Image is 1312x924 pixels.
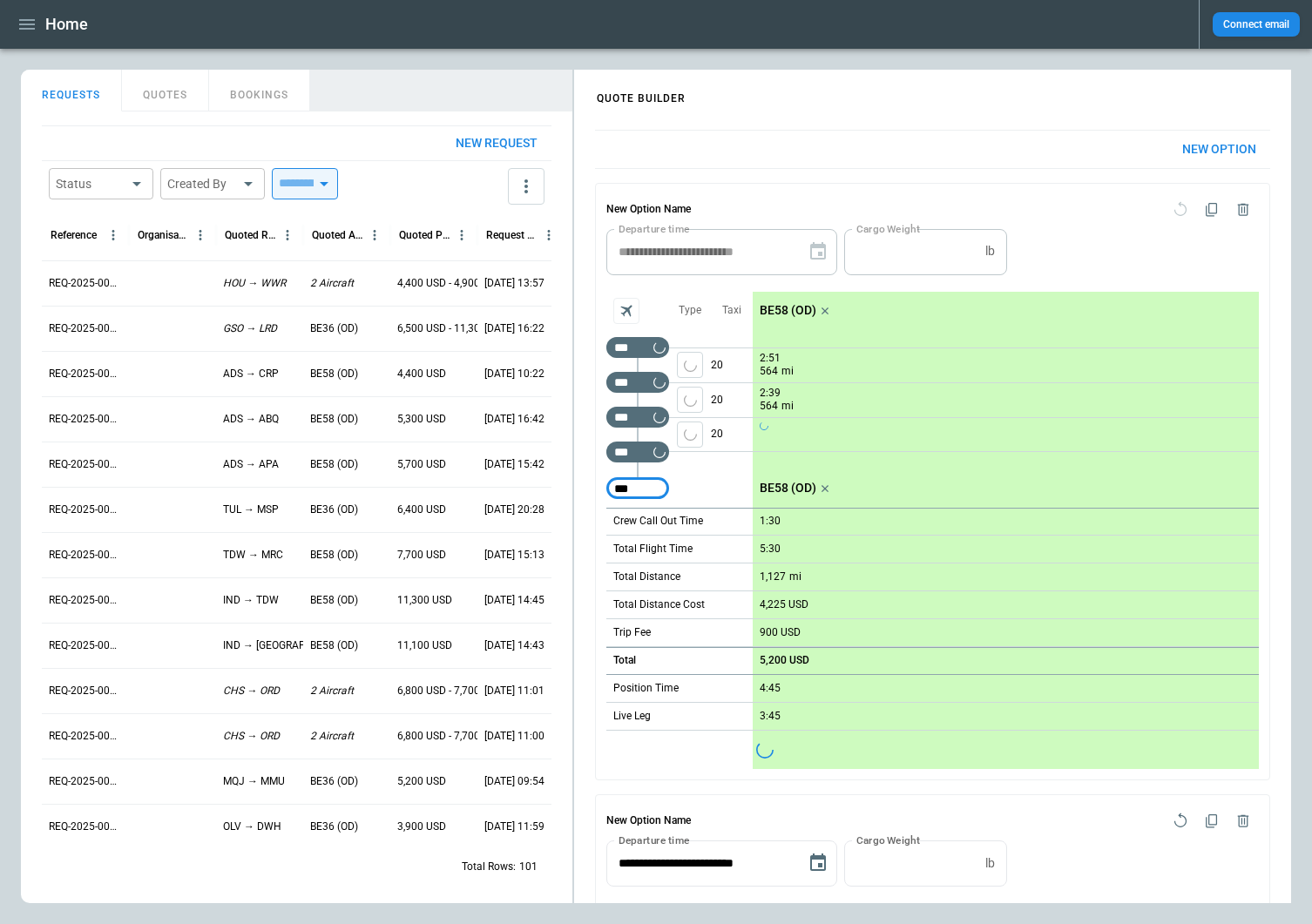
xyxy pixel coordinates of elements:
p: REQ-2025-000240 [49,819,122,834]
p: BE58 (OD) [760,481,816,496]
span: Reset quote option [1165,806,1196,837]
button: Quoted Route column menu [276,224,299,246]
p: 5,300 USD [397,412,446,427]
p: mi [789,570,801,584]
div: Too short [606,442,669,462]
p: [DATE] 20:28 [484,502,544,517]
div: Quoted Price [399,229,450,241]
p: 4:45 [760,682,781,695]
p: BE58 (OD) [310,412,358,427]
span: Duplicate quote option [1196,806,1227,837]
p: Crew Call Out Time [613,514,703,529]
p: 5,200 USD [397,774,446,789]
p: 2:51 [760,352,781,365]
p: GSO → LRD [223,321,277,336]
p: CHS → ORD [223,729,280,744]
p: 11,100 USD [397,638,452,653]
label: Cargo Weight [856,221,920,236]
p: REQ-2025-000249 [49,412,122,427]
p: [DATE] 15:13 [484,548,544,563]
p: REQ-2025-000245 [49,593,122,608]
p: 4,400 USD [397,367,446,381]
p: REQ-2025-000244 [49,638,122,653]
p: [DATE] 15:42 [484,457,544,472]
p: [DATE] 09:54 [484,774,544,789]
button: New Option [1168,131,1270,168]
p: mi [781,399,794,414]
p: 7,700 USD [397,548,446,563]
p: BE58 (OD) [760,303,816,318]
p: 5,200 USD [760,654,809,667]
p: BE58 (OD) [310,593,358,608]
button: Quoted Aircraft column menu [363,224,386,246]
p: 2 Aircraft [310,729,354,744]
p: [DATE] 11:59 [484,819,544,834]
p: OLV → DWH [223,819,281,834]
button: Choose date, selected date is Aug 13, 2025 [801,846,835,880]
p: REQ-2025-000250 [49,367,122,381]
p: REQ-2025-000242 [49,729,122,744]
p: Total Distance [613,570,680,584]
p: Live Leg [613,709,651,724]
p: [DATE] 10:22 [484,367,544,381]
p: BE36 (OD) [310,502,358,517]
p: BE58 (OD) [310,638,358,653]
button: Connect email [1213,12,1300,37]
button: New request [442,126,551,160]
h4: QUOTE BUILDER [576,74,707,113]
p: 101 [519,860,538,874]
p: REQ-2025-000252 [49,276,122,291]
p: REQ-2025-000247 [49,502,122,517]
p: Taxi [722,303,741,318]
p: 2 Aircraft [310,684,354,698]
p: 3:45 [760,710,781,723]
p: [DATE] 13:57 [484,276,544,291]
p: IND → [GEOGRAPHIC_DATA] [223,638,356,653]
div: Created By [167,175,237,192]
p: 564 [760,364,778,379]
button: QUOTES [122,70,209,111]
p: BE58 (OD) [310,548,358,563]
p: [DATE] 11:01 [484,684,544,698]
button: left aligned [677,387,703,413]
div: Status [56,175,125,192]
div: Not found [606,337,669,358]
p: [DATE] 16:42 [484,412,544,427]
p: TDW → MRC [223,548,283,563]
label: Departure time [619,221,690,236]
p: BE58 (OD) [310,367,358,381]
label: Cargo Weight [856,833,920,847]
p: BE58 (OD) [310,457,358,472]
h6: Total [613,655,636,666]
p: CHS → ORD [223,684,280,698]
div: Too short [606,478,669,499]
p: 900 USD [760,626,801,639]
button: REQUESTS [21,70,122,111]
h1: Home [45,14,88,35]
span: Aircraft selection [613,298,639,324]
button: BOOKINGS [209,70,310,111]
p: Total Distance Cost [613,597,705,612]
h6: New Option Name [606,806,691,837]
p: 1,127 [760,570,786,583]
p: 564 [760,399,778,414]
p: 6,800 USD - 7,700 USD [397,684,503,698]
p: 6,400 USD [397,502,446,517]
p: 6,500 USD - 11,300 USD [397,321,509,336]
p: 4,400 USD - 4,900 USD [397,276,503,291]
span: Type of sector [677,422,703,448]
p: [DATE] 16:22 [484,321,544,336]
p: TUL → MSP [223,502,279,517]
p: REQ-2025-000246 [49,548,122,563]
label: Departure time [619,833,690,847]
p: lb [985,856,995,871]
span: Duplicate quote option [1196,194,1227,226]
div: Request Created At (UTC-05:00) [486,229,538,241]
p: Trip Fee [613,625,651,640]
div: scrollable content [753,292,1259,769]
p: [DATE] 14:45 [484,593,544,608]
p: 5,700 USD [397,457,446,472]
p: Total Flight Time [613,542,693,556]
p: ADS → CRP [223,367,279,381]
div: Quoted Route [225,229,276,241]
